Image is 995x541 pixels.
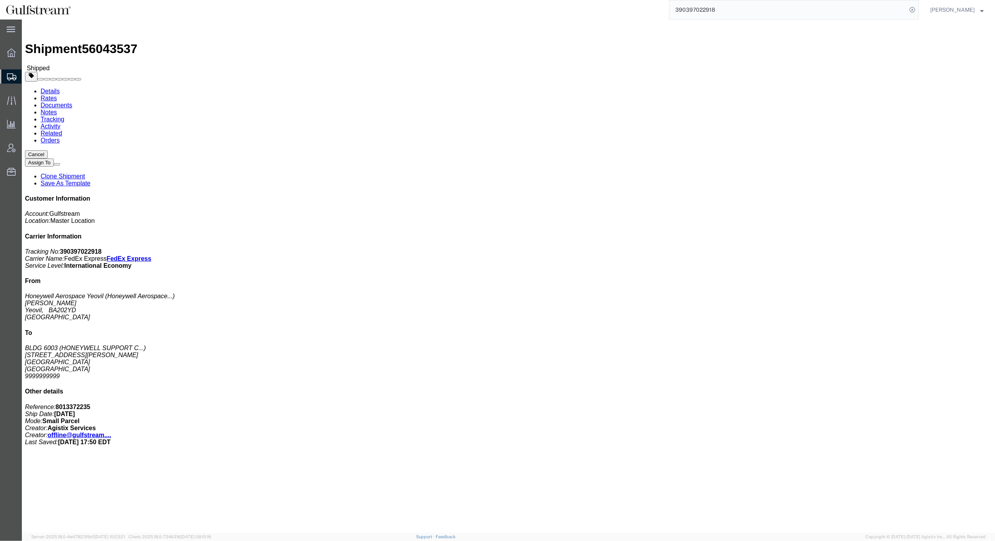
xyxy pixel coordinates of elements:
[436,534,456,539] a: Feedback
[5,4,71,16] img: logo
[930,5,975,14] span: Carrie Black
[416,534,436,539] a: Support
[669,0,907,19] input: Search for shipment number, reference number
[22,20,995,533] iframe: FS Legacy Container
[31,534,125,539] span: Server: 2025.18.0-4e47823f9d1
[930,5,984,14] button: [PERSON_NAME]
[181,534,211,539] span: [DATE] 08:10:16
[865,534,986,540] span: Copyright © [DATE]-[DATE] Agistix Inc., All Rights Reserved
[128,534,211,539] span: Client: 2025.18.0-7346316
[94,534,125,539] span: [DATE] 10:23:21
